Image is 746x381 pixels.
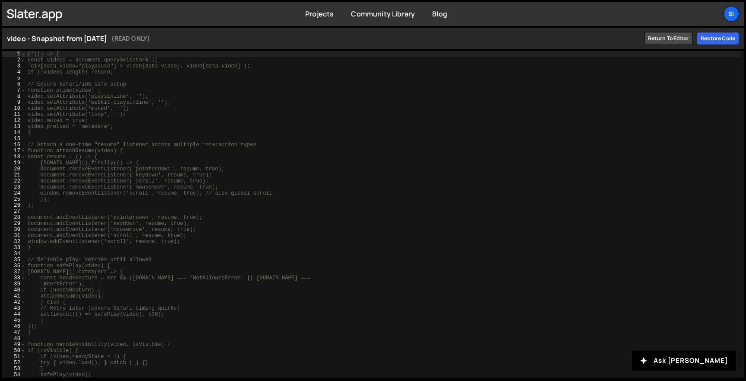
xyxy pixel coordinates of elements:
div: 16 [2,142,26,148]
div: 28 [2,215,26,221]
div: 32 [2,239,26,245]
div: 34 [2,251,26,257]
div: 53 [2,366,26,372]
div: 44 [2,311,26,317]
div: 33 [2,245,26,251]
div: 27 [2,208,26,215]
div: 39 [2,281,26,287]
div: 24 [2,190,26,196]
div: 54 [2,372,26,378]
div: 6 [2,81,26,87]
div: 35 [2,257,26,263]
div: 36 [2,263,26,269]
div: 8 [2,93,26,99]
div: 51 [2,354,26,360]
div: 48 [2,336,26,342]
div: 4 [2,69,26,75]
div: 9 [2,99,26,106]
a: SI [724,6,739,22]
div: 25 [2,196,26,202]
div: 50 [2,348,26,354]
div: 7 [2,87,26,93]
div: 23 [2,184,26,190]
div: 45 [2,317,26,323]
div: 17 [2,148,26,154]
button: Ask [PERSON_NAME] [632,351,736,371]
div: 22 [2,178,26,184]
div: 5 [2,75,26,81]
div: 41 [2,293,26,299]
div: 30 [2,227,26,233]
div: 40 [2,287,26,293]
div: 29 [2,221,26,227]
div: Restore code [697,32,739,45]
div: 26 [2,202,26,208]
div: 49 [2,342,26,348]
div: 2 [2,57,26,63]
h1: video - Snapshot from [DATE] [7,33,640,44]
div: 19 [2,160,26,166]
div: 20 [2,166,26,172]
a: Blog [432,9,447,19]
div: 21 [2,172,26,178]
div: 52 [2,360,26,366]
div: 42 [2,299,26,305]
div: 3 [2,63,26,69]
div: 13 [2,124,26,130]
div: 12 [2,118,26,124]
div: 10 [2,106,26,112]
div: 18 [2,154,26,160]
div: 11 [2,112,26,118]
div: 15 [2,136,26,142]
div: 31 [2,233,26,239]
a: Community Library [351,9,415,19]
div: 1 [2,51,26,57]
a: Return to editor [644,32,693,45]
div: 47 [2,330,26,336]
div: 14 [2,130,26,136]
small: (READ ONLY) [111,33,150,44]
div: 43 [2,305,26,311]
div: 46 [2,323,26,330]
div: 38 [2,275,26,281]
a: Projects [305,9,334,19]
div: 37 [2,269,26,275]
